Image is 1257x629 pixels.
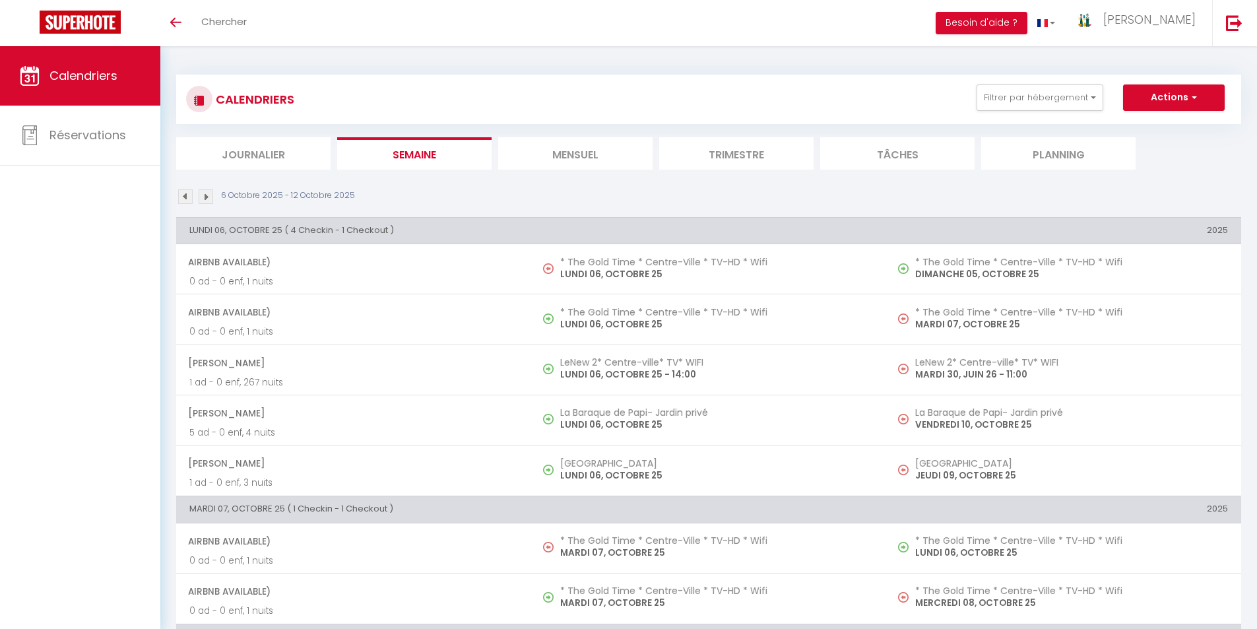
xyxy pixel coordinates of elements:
h5: * The Gold Time * Centre-Ville * TV-HD * Wifi [560,535,873,546]
p: MARDI 07, OCTOBRE 25 [560,596,873,610]
p: DIMANCHE 05, OCTOBRE 25 [915,267,1228,281]
h5: * The Gold Time * Centre-Ville * TV-HD * Wifi [915,535,1228,546]
span: Calendriers [49,67,117,84]
h5: * The Gold Time * Centre-Ville * TV-HD * Wifi [915,257,1228,267]
h5: LeNew 2* Centre-ville* TV* WIFI [915,357,1228,368]
button: Besoin d'aide ? [936,12,1027,34]
img: NO IMAGE [543,263,554,274]
h5: LeNew 2* Centre-ville* TV* WIFI [560,357,873,368]
h5: * The Gold Time * Centre-Ville * TV-HD * Wifi [915,307,1228,317]
span: [PERSON_NAME] [188,451,518,476]
p: 0 ad - 0 enf, 1 nuits [189,275,518,288]
span: Réservations [49,127,126,143]
th: 2025 [886,496,1241,523]
span: Airbnb available) [188,579,518,604]
h5: * The Gold Time * Centre-Ville * TV-HD * Wifi [560,257,873,267]
img: logout [1226,15,1242,31]
span: Airbnb available) [188,300,518,325]
h5: * The Gold Time * Centre-Ville * TV-HD * Wifi [560,307,873,317]
p: 1 ad - 0 enf, 3 nuits [189,476,518,490]
p: LUNDI 06, OCTOBRE 25 [560,469,873,482]
p: 0 ad - 0 enf, 1 nuits [189,604,518,618]
img: NO IMAGE [898,364,909,374]
p: LUNDI 06, OCTOBRE 25 - 14:00 [560,368,873,381]
p: 5 ad - 0 enf, 4 nuits [189,426,518,440]
span: Airbnb available) [188,529,518,554]
th: MARDI 07, OCTOBRE 25 ( 1 Checkin - 1 Checkout ) [176,496,886,523]
p: LUNDI 06, OCTOBRE 25 [915,546,1228,560]
p: MARDI 07, OCTOBRE 25 [560,546,873,560]
span: [PERSON_NAME] [1103,11,1196,28]
p: MARDI 07, OCTOBRE 25 [915,317,1228,331]
p: 0 ad - 0 enf, 1 nuits [189,554,518,568]
img: NO IMAGE [898,263,909,274]
h3: CALENDRIERS [212,84,294,114]
img: NO IMAGE [543,542,554,552]
p: MERCREDI 08, OCTOBRE 25 [915,596,1228,610]
p: MARDI 30, JUIN 26 - 11:00 [915,368,1228,381]
p: 6 Octobre 2025 - 12 Octobre 2025 [221,189,355,202]
span: [PERSON_NAME] [188,401,518,426]
p: JEUDI 09, OCTOBRE 25 [915,469,1228,482]
img: NO IMAGE [898,314,909,324]
li: Mensuel [498,137,653,170]
p: LUNDI 06, OCTOBRE 25 [560,418,873,432]
p: 0 ad - 0 enf, 1 nuits [189,325,518,339]
p: VENDREDI 10, OCTOBRE 25 [915,418,1228,432]
span: Chercher [201,15,247,28]
li: Planning [981,137,1136,170]
img: Super Booking [40,11,121,34]
h5: La Baraque de Papi- Jardin privé [915,407,1228,418]
h5: La Baraque de Papi- Jardin privé [560,407,873,418]
button: Filtrer par hébergement [977,84,1103,111]
button: Actions [1123,84,1225,111]
li: Semaine [337,137,492,170]
p: LUNDI 06, OCTOBRE 25 [560,317,873,331]
li: Tâches [820,137,975,170]
li: Journalier [176,137,331,170]
h5: * The Gold Time * Centre-Ville * TV-HD * Wifi [915,585,1228,596]
img: NO IMAGE [898,542,909,552]
img: NO IMAGE [898,414,909,424]
h5: * The Gold Time * Centre-Ville * TV-HD * Wifi [560,585,873,596]
img: NO IMAGE [898,465,909,475]
h5: [GEOGRAPHIC_DATA] [915,458,1228,469]
p: LUNDI 06, OCTOBRE 25 [560,267,873,281]
p: 1 ad - 0 enf, 267 nuits [189,376,518,389]
span: Airbnb available) [188,249,518,275]
li: Trimestre [659,137,814,170]
h5: [GEOGRAPHIC_DATA] [560,458,873,469]
th: 2025 [886,217,1241,244]
span: [PERSON_NAME] [188,350,518,376]
img: ... [1075,12,1095,28]
th: LUNDI 06, OCTOBRE 25 ( 4 Checkin - 1 Checkout ) [176,217,886,244]
img: NO IMAGE [898,592,909,603]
